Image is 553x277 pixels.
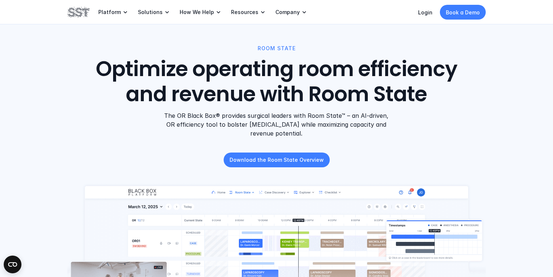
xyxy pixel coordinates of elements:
[88,57,465,106] h1: Optimize operating room efficiency and revenue with Room State
[258,44,296,52] p: ROOM STATE
[98,9,121,16] p: Platform
[163,111,389,138] p: The OR Black Box® provides surgical leaders with Room State™ – an AI-driven, OR efficiency tool t...
[231,9,258,16] p: Resources
[446,8,480,16] p: Book a Demo
[67,6,89,18] img: SST logo
[418,9,432,16] a: Login
[440,5,486,20] a: Book a Demo
[224,153,330,167] a: Download the Room State Overview
[275,9,300,16] p: Company
[230,156,324,164] p: Download the Room State Overview
[180,9,214,16] p: How We Help
[138,9,163,16] p: Solutions
[4,256,21,273] button: Open CMP widget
